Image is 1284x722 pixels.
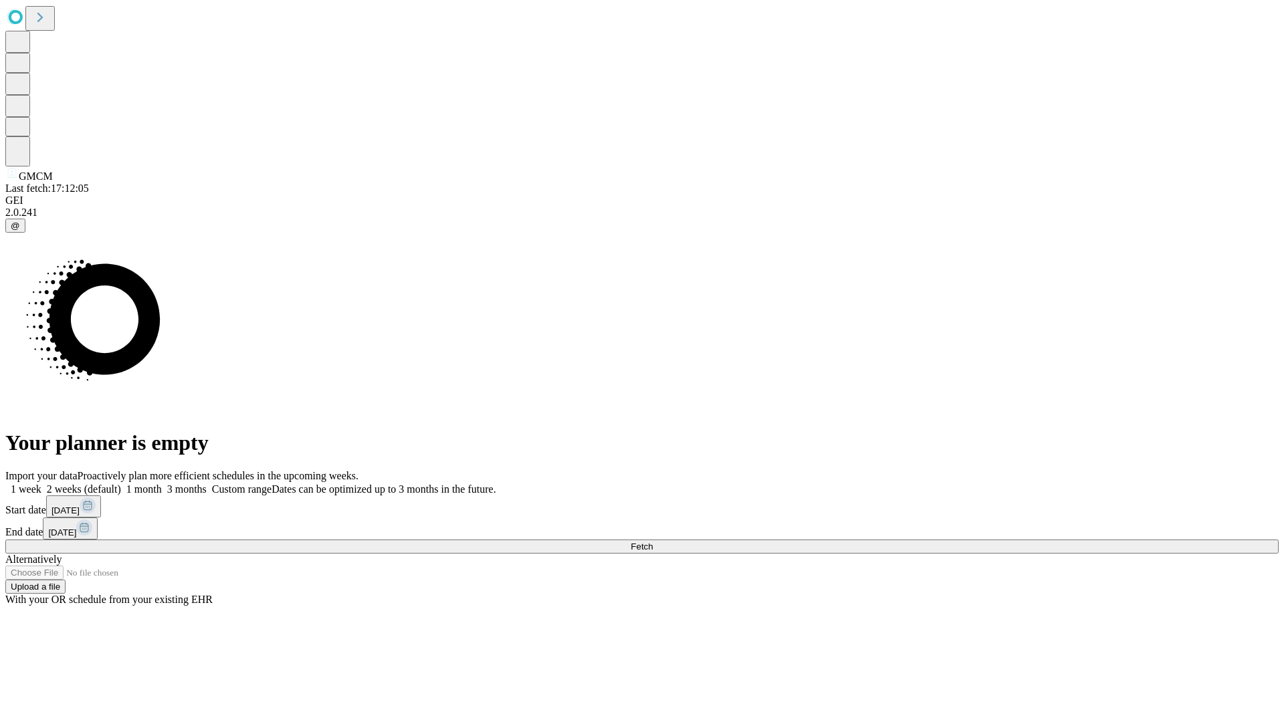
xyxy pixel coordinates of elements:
[631,541,653,552] span: Fetch
[43,517,98,539] button: [DATE]
[11,221,20,231] span: @
[5,470,78,481] span: Import your data
[167,483,207,495] span: 3 months
[11,483,41,495] span: 1 week
[78,470,358,481] span: Proactively plan more efficient schedules in the upcoming weeks.
[5,195,1279,207] div: GEI
[5,183,89,194] span: Last fetch: 17:12:05
[19,170,53,182] span: GMCM
[5,554,62,565] span: Alternatively
[5,539,1279,554] button: Fetch
[5,594,213,605] span: With your OR schedule from your existing EHR
[5,517,1279,539] div: End date
[5,495,1279,517] div: Start date
[51,505,80,515] span: [DATE]
[47,483,121,495] span: 2 weeks (default)
[5,207,1279,219] div: 2.0.241
[46,495,101,517] button: [DATE]
[5,580,66,594] button: Upload a file
[48,527,76,537] span: [DATE]
[5,431,1279,455] h1: Your planner is empty
[126,483,162,495] span: 1 month
[272,483,496,495] span: Dates can be optimized up to 3 months in the future.
[5,219,25,233] button: @
[212,483,272,495] span: Custom range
